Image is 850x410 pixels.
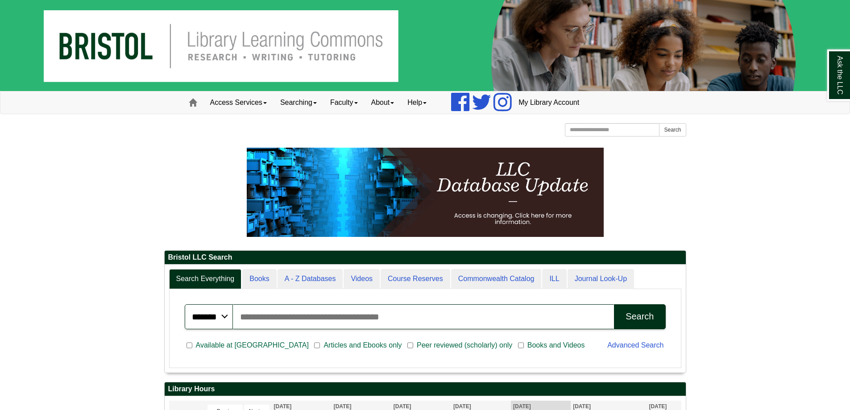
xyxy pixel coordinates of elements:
span: [DATE] [334,403,352,410]
img: HTML tutorial [247,148,604,237]
a: Advanced Search [607,341,663,349]
a: My Library Account [512,91,586,114]
a: Commonwealth Catalog [451,269,542,289]
a: Search Everything [169,269,242,289]
span: Peer reviewed (scholarly) only [413,340,516,351]
a: ILL [542,269,566,289]
button: Search [659,123,686,137]
input: Books and Videos [518,341,524,349]
span: [DATE] [274,403,292,410]
span: [DATE] [453,403,471,410]
h2: Bristol LLC Search [165,251,686,265]
div: Search [626,311,654,322]
input: Articles and Ebooks only [314,341,320,349]
h2: Library Hours [165,382,686,396]
a: About [365,91,401,114]
input: Available at [GEOGRAPHIC_DATA] [187,341,192,349]
a: Journal Look-Up [568,269,634,289]
span: Available at [GEOGRAPHIC_DATA] [192,340,312,351]
span: [DATE] [394,403,411,410]
span: [DATE] [649,403,667,410]
span: Articles and Ebooks only [320,340,405,351]
a: Help [401,91,433,114]
button: Search [614,304,665,329]
span: Books and Videos [524,340,589,351]
span: [DATE] [573,403,591,410]
a: Books [242,269,276,289]
span: [DATE] [513,403,531,410]
a: Course Reserves [381,269,450,289]
input: Peer reviewed (scholarly) only [407,341,413,349]
a: Videos [344,269,380,289]
a: Access Services [203,91,274,114]
a: Searching [274,91,323,114]
a: A - Z Databases [278,269,343,289]
a: Faculty [323,91,365,114]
